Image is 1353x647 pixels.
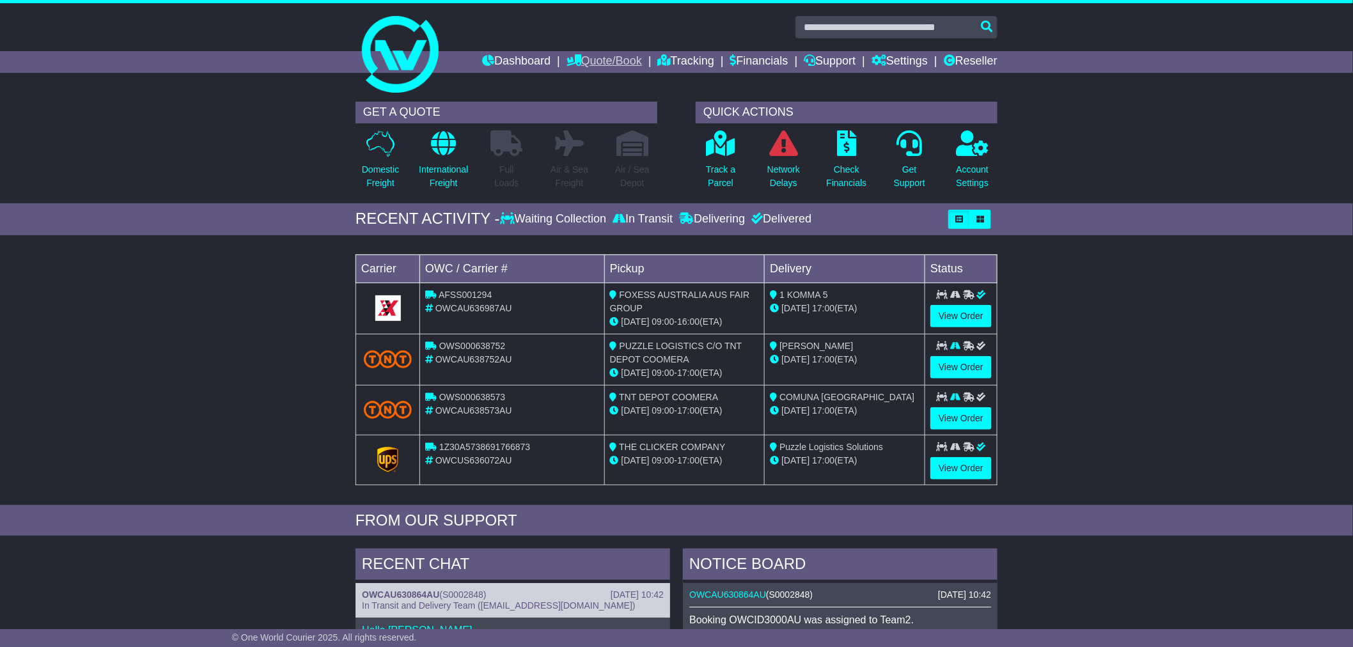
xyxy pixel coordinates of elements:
[781,354,809,364] span: [DATE]
[706,163,735,190] p: Track a Parcel
[779,442,883,452] span: Puzzle Logistics Solutions
[439,442,530,452] span: 1Z30A5738691766873
[652,316,675,327] span: 09:00
[375,295,401,321] img: GetCarrierServiceLogo
[804,51,856,73] a: Support
[944,51,997,73] a: Reseller
[232,632,417,643] span: © One World Courier 2025. All rights reserved.
[748,212,811,226] div: Delivered
[769,589,810,600] span: S0002848
[609,212,676,226] div: In Transit
[812,405,834,416] span: 17:00
[779,341,853,351] span: [PERSON_NAME]
[652,368,675,378] span: 09:00
[930,356,992,378] a: View Order
[361,130,400,197] a: DomesticFreight
[925,254,997,283] td: Status
[930,457,992,479] a: View Order
[439,341,506,351] span: OWS000638752
[482,51,551,73] a: Dashboard
[767,163,800,190] p: Network Delays
[610,366,760,380] div: - (ETA)
[490,163,522,190] p: Full Loads
[362,589,439,600] a: OWCAU630864AU
[622,368,650,378] span: [DATE]
[622,405,650,416] span: [DATE]
[652,405,675,416] span: 09:00
[677,316,700,327] span: 16:00
[770,404,919,417] div: (ETA)
[610,290,750,313] span: FOXESS AUSTRALIA AUS FAIR GROUP
[356,511,997,530] div: FROM OUR SUPPORT
[356,102,657,123] div: GET A QUOTE
[770,302,919,315] div: (ETA)
[781,303,809,313] span: [DATE]
[610,404,760,417] div: - (ETA)
[419,163,468,190] p: International Freight
[362,589,664,600] div: ( )
[872,51,928,73] a: Settings
[610,315,760,329] div: - (ETA)
[619,442,725,452] span: THE CLICKER COMPANY
[362,600,636,611] span: In Transit and Delivery Team ([EMAIL_ADDRESS][DOMAIN_NAME])
[551,163,588,190] p: Air & Sea Freight
[938,589,991,600] div: [DATE] 10:42
[619,392,718,402] span: TNT DEPOT COOMERA
[689,614,991,626] p: Booking OWCID3000AU was assigned to Team2.
[894,163,925,190] p: Get Support
[696,102,997,123] div: QUICK ACTIONS
[677,368,700,378] span: 17:00
[827,163,867,190] p: Check Financials
[956,130,990,197] a: AccountSettings
[689,589,766,600] a: OWCAU630864AU
[893,130,926,197] a: GetSupport
[622,455,650,465] span: [DATE]
[652,455,675,465] span: 09:00
[781,455,809,465] span: [DATE]
[435,405,512,416] span: OWCAU638573AU
[362,624,664,636] p: Hello [PERSON_NAME],
[730,51,788,73] a: Financials
[812,354,834,364] span: 17:00
[770,454,919,467] div: (ETA)
[767,130,801,197] a: NetworkDelays
[356,210,500,228] div: RECENT ACTIVITY -
[677,405,700,416] span: 17:00
[362,163,399,190] p: Domestic Freight
[765,254,925,283] td: Delivery
[377,447,399,472] img: GetCarrierServiceLogo
[611,589,664,600] div: [DATE] 10:42
[812,303,834,313] span: 17:00
[435,303,512,313] span: OWCAU636987AU
[779,290,827,300] span: 1 KOMMA 5
[683,549,997,583] div: NOTICE BOARD
[500,212,609,226] div: Waiting Collection
[781,405,809,416] span: [DATE]
[356,254,420,283] td: Carrier
[770,353,919,366] div: (ETA)
[356,549,670,583] div: RECENT CHAT
[705,130,736,197] a: Track aParcel
[930,407,992,430] a: View Order
[364,401,412,418] img: TNT_Domestic.png
[439,290,492,300] span: AFSS001294
[604,254,765,283] td: Pickup
[418,130,469,197] a: InternationalFreight
[689,589,991,600] div: ( )
[610,454,760,467] div: - (ETA)
[812,455,834,465] span: 17:00
[658,51,714,73] a: Tracking
[364,350,412,368] img: TNT_Domestic.png
[779,392,914,402] span: COMUNA [GEOGRAPHIC_DATA]
[622,316,650,327] span: [DATE]
[676,212,748,226] div: Delivering
[567,51,642,73] a: Quote/Book
[957,163,989,190] p: Account Settings
[610,341,742,364] span: PUZZLE LOGISTICS C/O TNT DEPOT COOMERA
[677,455,700,465] span: 17:00
[826,130,868,197] a: CheckFinancials
[930,305,992,327] a: View Order
[435,354,512,364] span: OWCAU638752AU
[420,254,605,283] td: OWC / Carrier #
[615,163,650,190] p: Air / Sea Depot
